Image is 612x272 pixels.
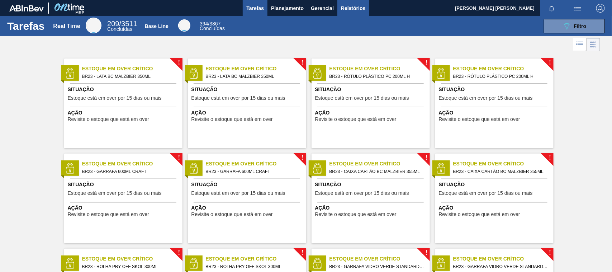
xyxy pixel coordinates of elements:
[453,263,548,271] span: BR23 - GARRAFA VIDRO VERDE STANDARD 600ML
[200,21,208,27] span: 394
[191,191,285,196] span: Estoque está em over por 15 dias ou mais
[315,181,428,188] span: Situação
[65,163,75,174] img: status
[425,60,427,65] span: !
[191,86,304,93] span: Situação
[82,168,177,175] span: BR23 - GARRAFA 600ML CRAFT
[206,255,306,263] span: Estoque em Over Crítico
[329,72,424,80] span: BR23 - RÓTULO PLÁSTICO PC 200ML H
[436,163,446,174] img: status
[82,160,182,168] span: Estoque em Over Crítico
[436,68,446,79] img: status
[191,95,285,101] span: Estoque está em over por 15 dias ou mais
[311,4,334,13] span: Gerencial
[53,23,80,29] div: Real Time
[68,86,181,93] span: Situação
[341,4,365,13] span: Relatórios
[453,168,548,175] span: BR23 - CAIXA CARTÃO BC MALZBIER 355ML
[315,204,428,212] span: Ação
[439,191,533,196] span: Estoque está em over por 15 dias ou mais
[191,212,273,217] span: Revisite o estoque que está em over
[329,160,430,168] span: Estoque em Over Crítico
[206,72,300,80] span: BR23 - LATA BC MALZBIER 350ML
[206,65,306,72] span: Estoque em Over Crítico
[191,109,304,117] span: Ação
[439,95,533,101] span: Estoque está em over por 15 dias ou mais
[302,250,304,255] span: !
[315,86,428,93] span: Situação
[439,181,552,188] span: Situação
[68,191,162,196] span: Estoque está em over por 15 dias ou mais
[191,117,273,122] span: Revisite o estoque que está em over
[9,5,44,11] img: TNhmsLtSVTkK8tSr43FrP2fwEKptu5GPRR3wAAAABJRU5ErkJggg==
[191,181,304,188] span: Situação
[425,155,427,160] span: !
[315,109,428,117] span: Ação
[439,109,552,117] span: Ação
[206,168,300,175] span: BR23 - GARRAFA 600ML CRAFT
[68,95,162,101] span: Estoque está em over por 15 dias ou mais
[302,155,304,160] span: !
[329,65,430,72] span: Estoque em Over Crítico
[549,60,551,65] span: !
[312,68,323,79] img: status
[453,255,554,263] span: Estoque em Over Crítico
[107,26,132,32] span: Concluídas
[178,19,190,32] div: Base Line
[206,160,306,168] span: Estoque em Over Crítico
[453,65,554,72] span: Estoque em Over Crítico
[573,38,587,51] div: Visão em Lista
[65,68,75,79] img: status
[329,255,430,263] span: Estoque em Over Crítico
[574,23,587,29] span: Filtro
[68,212,149,217] span: Revisite o estoque que está em over
[7,22,45,30] h1: Tarefas
[544,19,605,33] button: Filtro
[439,204,552,212] span: Ação
[315,212,397,217] span: Revisite o estoque que está em over
[68,117,149,122] span: Revisite o estoque que está em over
[315,191,409,196] span: Estoque está em over por 15 dias ou mais
[200,21,220,27] span: / 3867
[68,109,181,117] span: Ação
[329,168,424,175] span: BR23 - CAIXA CARTÃO BC MALZBIER 355ML
[439,212,520,217] span: Revisite o estoque que está em over
[302,60,304,65] span: !
[188,68,199,79] img: status
[178,250,180,255] span: !
[436,258,446,269] img: status
[587,38,600,51] div: Visão em Cards
[82,263,177,271] span: BR23 - ROLHA PRY OFF SKOL 300ML
[65,258,75,269] img: status
[86,18,101,33] div: Real Time
[68,181,181,188] span: Situação
[68,204,181,212] span: Ação
[439,117,520,122] span: Revisite o estoque que está em over
[206,263,300,271] span: BR23 - ROLHA PRY OFF SKOL 300ML
[107,20,137,28] span: / 3511
[200,25,225,31] span: Concluídas
[145,23,169,29] div: Base Line
[82,65,182,72] span: Estoque em Over Crítico
[439,86,552,93] span: Situação
[573,4,582,13] img: userActions
[188,163,199,174] img: status
[271,4,304,13] span: Planejamento
[453,72,548,80] span: BR23 - RÓTULO PLÁSTICO PC 200ML H
[549,155,551,160] span: !
[315,117,397,122] span: Revisite o estoque que está em over
[246,4,264,13] span: Tarefas
[107,21,137,32] div: Real Time
[191,204,304,212] span: Ação
[453,160,554,168] span: Estoque em Over Crítico
[200,22,225,31] div: Base Line
[312,258,323,269] img: status
[107,20,119,28] span: 209
[315,95,409,101] span: Estoque está em over por 15 dias ou mais
[178,60,180,65] span: !
[329,263,424,271] span: BR23 - GARRAFA VIDRO VERDE STANDARD 600ML
[178,155,180,160] span: !
[188,258,199,269] img: status
[549,250,551,255] span: !
[312,163,323,174] img: status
